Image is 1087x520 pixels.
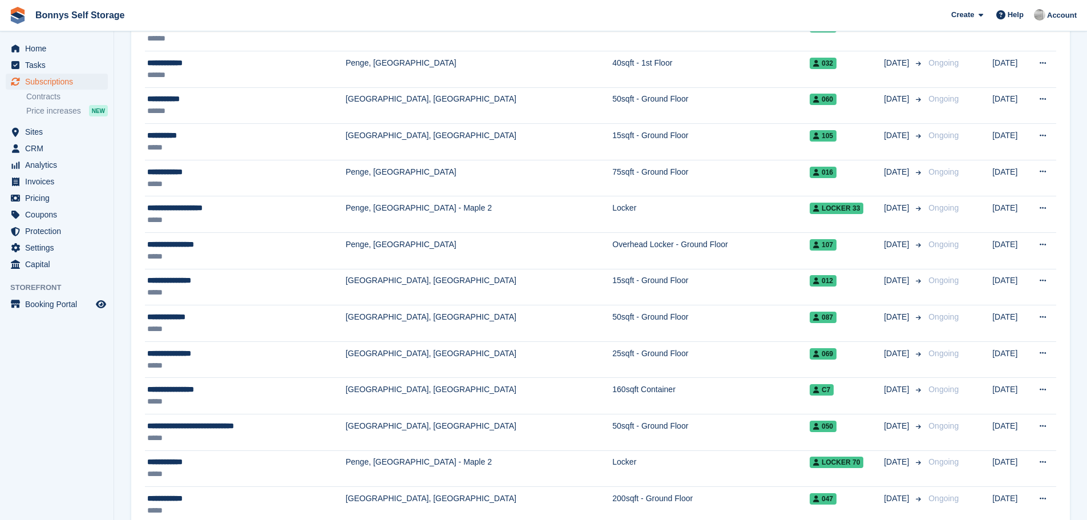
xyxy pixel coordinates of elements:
[928,421,959,430] span: Ongoing
[25,296,94,312] span: Booking Portal
[928,58,959,67] span: Ongoing
[6,256,108,272] a: menu
[810,130,837,142] span: 105
[810,94,837,105] span: 060
[26,106,81,116] span: Price increases
[612,341,810,378] td: 25sqft - Ground Floor
[346,124,613,160] td: [GEOGRAPHIC_DATA], [GEOGRAPHIC_DATA]
[810,203,863,214] span: Locker 33
[928,494,959,503] span: Ongoing
[25,190,94,206] span: Pricing
[31,6,129,25] a: Bonnys Self Storage
[884,130,911,142] span: [DATE]
[612,87,810,124] td: 50sqft - Ground Floor
[884,166,911,178] span: [DATE]
[992,450,1029,487] td: [DATE]
[992,15,1029,51] td: [DATE]
[928,203,959,212] span: Ongoing
[25,256,94,272] span: Capital
[928,349,959,358] span: Ongoing
[6,207,108,223] a: menu
[6,296,108,312] a: menu
[346,196,613,233] td: Penge, [GEOGRAPHIC_DATA] - Maple 2
[346,87,613,124] td: [GEOGRAPHIC_DATA], [GEOGRAPHIC_DATA]
[884,275,911,287] span: [DATE]
[884,239,911,251] span: [DATE]
[928,457,959,466] span: Ongoing
[612,124,810,160] td: 15sqft - Ground Floor
[992,160,1029,196] td: [DATE]
[951,9,974,21] span: Create
[992,87,1029,124] td: [DATE]
[1034,9,1045,21] img: James Bonny
[884,311,911,323] span: [DATE]
[810,457,863,468] span: Locker 70
[992,378,1029,414] td: [DATE]
[810,421,837,432] span: 050
[346,305,613,342] td: [GEOGRAPHIC_DATA], [GEOGRAPHIC_DATA]
[346,341,613,378] td: [GEOGRAPHIC_DATA], [GEOGRAPHIC_DATA]
[612,196,810,233] td: Locker
[810,312,837,323] span: 087
[26,91,108,102] a: Contracts
[884,57,911,69] span: [DATE]
[992,233,1029,269] td: [DATE]
[612,15,810,51] td: 35sqft - Ground Floor
[612,378,810,414] td: 160sqft Container
[94,297,108,311] a: Preview store
[992,414,1029,451] td: [DATE]
[992,51,1029,88] td: [DATE]
[10,282,114,293] span: Storefront
[25,57,94,73] span: Tasks
[928,385,959,394] span: Ongoing
[6,240,108,256] a: menu
[992,341,1029,378] td: [DATE]
[928,167,959,176] span: Ongoing
[884,493,911,505] span: [DATE]
[25,223,94,239] span: Protection
[346,269,613,305] td: [GEOGRAPHIC_DATA], [GEOGRAPHIC_DATA]
[810,493,837,505] span: 047
[810,167,837,178] span: 016
[612,305,810,342] td: 50sqft - Ground Floor
[25,41,94,57] span: Home
[6,223,108,239] a: menu
[25,240,94,256] span: Settings
[612,269,810,305] td: 15sqft - Ground Floor
[810,58,837,69] span: 032
[25,124,94,140] span: Sites
[884,202,911,214] span: [DATE]
[928,94,959,103] span: Ongoing
[6,57,108,73] a: menu
[884,384,911,396] span: [DATE]
[25,74,94,90] span: Subscriptions
[612,233,810,269] td: Overhead Locker - Ground Floor
[612,160,810,196] td: 75sqft - Ground Floor
[810,239,837,251] span: 107
[6,157,108,173] a: menu
[884,348,911,360] span: [DATE]
[1008,9,1024,21] span: Help
[346,233,613,269] td: Penge, [GEOGRAPHIC_DATA]
[612,51,810,88] td: 40sqft - 1st Floor
[6,190,108,206] a: menu
[612,450,810,487] td: Locker
[25,207,94,223] span: Coupons
[810,348,837,360] span: 069
[810,384,834,396] span: C7
[612,414,810,451] td: 50sqft - Ground Floor
[928,276,959,285] span: Ongoing
[884,93,911,105] span: [DATE]
[26,104,108,117] a: Price increases NEW
[346,414,613,451] td: [GEOGRAPHIC_DATA], [GEOGRAPHIC_DATA]
[6,41,108,57] a: menu
[992,269,1029,305] td: [DATE]
[6,124,108,140] a: menu
[6,174,108,190] a: menu
[346,450,613,487] td: Penge, [GEOGRAPHIC_DATA] - Maple 2
[928,312,959,321] span: Ongoing
[25,140,94,156] span: CRM
[346,160,613,196] td: Penge, [GEOGRAPHIC_DATA]
[89,105,108,116] div: NEW
[1047,10,1077,21] span: Account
